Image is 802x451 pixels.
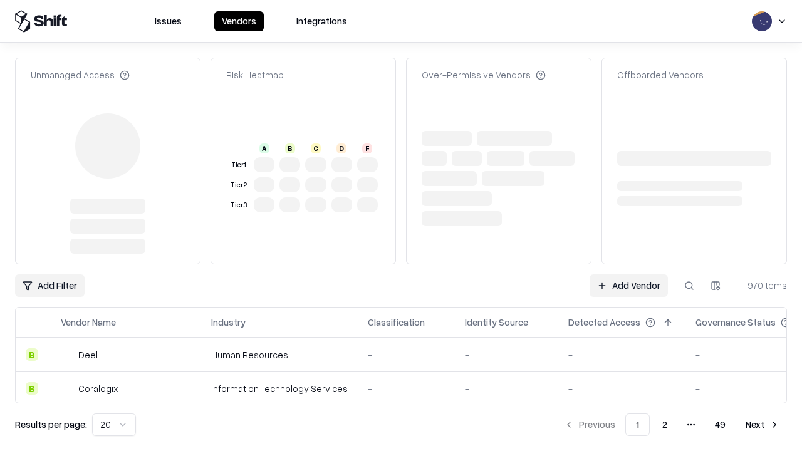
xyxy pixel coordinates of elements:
button: 49 [705,413,736,436]
div: Identity Source [465,316,528,329]
div: B [26,382,38,395]
div: Offboarded Vendors [617,68,704,81]
div: B [26,348,38,361]
button: Add Filter [15,274,85,297]
img: Deel [61,348,73,361]
button: Vendors [214,11,264,31]
button: 2 [652,413,677,436]
img: Coralogix [61,382,73,395]
div: D [336,143,346,153]
div: Information Technology Services [211,382,348,395]
div: Coralogix [78,382,118,395]
div: - [368,382,445,395]
div: - [465,348,548,361]
div: B [285,143,295,153]
div: C [311,143,321,153]
p: Results per page: [15,418,87,431]
div: Tier 1 [229,160,249,170]
div: Governance Status [695,316,776,329]
button: Integrations [289,11,355,31]
div: Risk Heatmap [226,68,284,81]
button: Next [738,413,787,436]
div: 970 items [737,279,787,292]
button: Issues [147,11,189,31]
button: 1 [625,413,650,436]
div: Human Resources [211,348,348,361]
div: - [368,348,445,361]
a: Add Vendor [590,274,668,297]
div: - [568,382,675,395]
div: Classification [368,316,425,329]
div: Tier 2 [229,180,249,190]
nav: pagination [556,413,787,436]
div: Industry [211,316,246,329]
div: Detected Access [568,316,640,329]
div: - [568,348,675,361]
div: Unmanaged Access [31,68,130,81]
div: Tier 3 [229,200,249,210]
div: Vendor Name [61,316,116,329]
div: F [362,143,372,153]
div: Over-Permissive Vendors [422,68,546,81]
div: - [465,382,548,395]
div: A [259,143,269,153]
div: Deel [78,348,98,361]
